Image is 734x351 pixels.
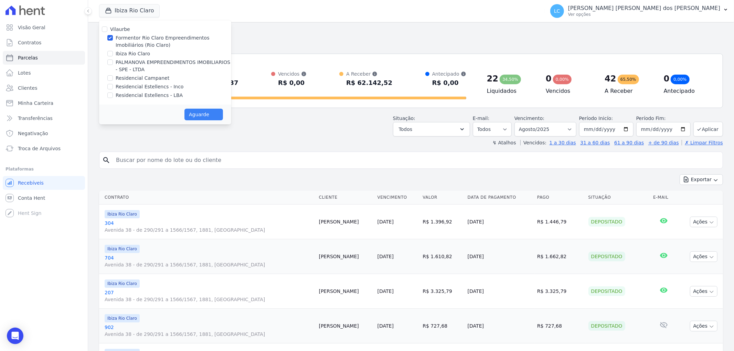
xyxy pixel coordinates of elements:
[3,111,85,125] a: Transferências
[534,190,586,205] th: Pago
[420,239,465,274] td: R$ 1.610,82
[18,39,41,46] span: Contratos
[682,140,723,145] a: ✗ Limpar Filtros
[377,254,394,259] a: [DATE]
[102,156,110,164] i: search
[3,127,85,140] a: Negativação
[316,239,375,274] td: [PERSON_NAME]
[514,116,544,121] label: Vencimento:
[377,288,394,294] a: [DATE]
[546,87,594,95] h4: Vencidos
[520,140,546,145] label: Vencidos:
[105,331,313,338] span: Avenida 38 - de 290/291 a 1566/1567, 1881, [GEOGRAPHIC_DATA]
[346,77,392,88] div: R$ 62.142,52
[278,77,306,88] div: R$ 0,00
[18,130,48,137] span: Negativação
[116,83,184,90] label: Residencial Estellencs - Inco
[605,87,652,95] h4: A Receber
[18,115,53,122] span: Transferências
[18,179,44,186] span: Recebíveis
[99,190,316,205] th: Contrato
[377,323,394,329] a: [DATE]
[690,286,717,297] button: Ações
[534,309,586,343] td: R$ 727,68
[18,85,37,91] span: Clientes
[105,227,313,233] span: Avenida 38 - de 290/291 a 1566/1567, 1881, [GEOGRAPHIC_DATA]
[116,50,150,57] label: Ibiza Rio Claro
[6,165,82,173] div: Plataformas
[3,96,85,110] a: Minha Carteira
[420,205,465,239] td: R$ 1.396,92
[492,140,516,145] label: ↯ Atalhos
[3,176,85,190] a: Recebíveis
[346,70,392,77] div: A Receber
[487,87,535,95] h4: Liquidados
[579,116,613,121] label: Período Inicío:
[420,190,465,205] th: Valor
[420,274,465,309] td: R$ 3.325,79
[588,252,625,261] div: Depositado
[18,54,38,61] span: Parcelas
[664,73,670,84] div: 0
[3,191,85,205] a: Conta Hent
[534,239,586,274] td: R$ 1.662,82
[465,309,534,343] td: [DATE]
[636,115,691,122] label: Período Fim:
[393,116,415,121] label: Situação:
[568,5,720,12] p: [PERSON_NAME] [PERSON_NAME] dos [PERSON_NAME]
[3,81,85,95] a: Clientes
[105,324,313,338] a: 902Avenida 38 - de 290/291 a 1566/1567, 1881, [GEOGRAPHIC_DATA]
[618,75,639,84] div: 65,50%
[586,190,651,205] th: Situação
[465,239,534,274] td: [DATE]
[648,140,679,145] a: + de 90 dias
[316,309,375,343] td: [PERSON_NAME]
[3,51,85,65] a: Parcelas
[432,77,466,88] div: R$ 0,00
[184,109,223,120] button: Aguarde
[105,261,313,268] span: Avenida 38 - de 290/291 a 1566/1567, 1881, [GEOGRAPHIC_DATA]
[7,328,23,344] div: Open Intercom Messenger
[316,205,375,239] td: [PERSON_NAME]
[465,274,534,309] td: [DATE]
[465,205,534,239] td: [DATE]
[650,190,677,205] th: E-mail
[432,70,466,77] div: Antecipado
[546,73,552,84] div: 0
[105,210,140,218] span: Ibiza Rio Claro
[680,174,723,185] button: Exportar
[664,87,712,95] h4: Antecipado
[112,153,720,167] input: Buscar por nome do lote ou do cliente
[316,190,375,205] th: Cliente
[316,274,375,309] td: [PERSON_NAME]
[465,190,534,205] th: Data de Pagamento
[116,34,231,49] label: Formentor Rio Claro Empreendimentos Imobiliários (Rio Claro)
[605,73,616,84] div: 42
[588,321,625,331] div: Depositado
[116,92,183,99] label: Residencial Estellencs - LBA
[99,28,723,40] h2: Parcelas
[375,190,420,205] th: Vencimento
[116,75,169,82] label: Residencial Campanet
[487,73,498,84] div: 22
[116,59,231,73] label: PALMANOVA EMPREENDIMENTOS IMOBILIARIOS - SPE - LTDA
[278,70,306,77] div: Vencidos
[377,219,394,224] a: [DATE]
[18,69,31,76] span: Lotes
[580,140,610,145] a: 31 a 60 dias
[534,274,586,309] td: R$ 3.325,79
[3,66,85,80] a: Lotes
[671,75,689,84] div: 0,00%
[545,1,734,21] button: LC [PERSON_NAME] [PERSON_NAME] dos [PERSON_NAME] Ver opções
[588,217,625,227] div: Depositado
[614,140,644,145] a: 61 a 90 dias
[105,254,313,268] a: 704Avenida 38 - de 290/291 a 1566/1567, 1881, [GEOGRAPHIC_DATA]
[500,75,521,84] div: 34,50%
[534,205,586,239] td: R$ 1.446,79
[18,100,53,107] span: Minha Carteira
[105,245,140,253] span: Ibiza Rio Claro
[105,279,140,288] span: Ibiza Rio Claro
[693,122,723,136] button: Aplicar
[105,314,140,322] span: Ibiza Rio Claro
[105,296,313,303] span: Avenida 38 - de 290/291 a 1566/1567, 1881, [GEOGRAPHIC_DATA]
